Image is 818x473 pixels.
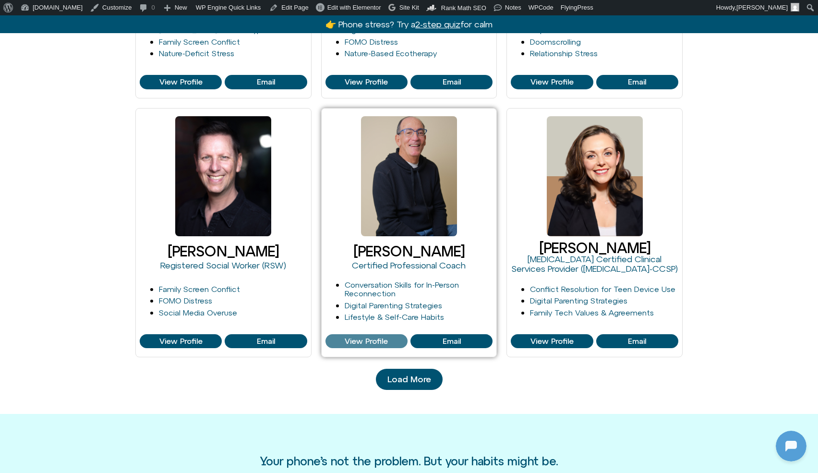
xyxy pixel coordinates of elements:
a: View Profile of Iris Glaser [410,75,493,89]
span: View Profile [345,78,388,86]
a: Family Screen Conflict [159,37,240,46]
span: Email [257,337,275,346]
span: Rank Math SEO [441,4,486,12]
a: Family Tech Values & Agreements [530,308,654,317]
span: View Profile [345,337,388,346]
a: View Profile of Harshi Sritharan [140,75,222,89]
a: View Profile of Mark Diamond [325,334,408,349]
a: [PERSON_NAME] [353,243,465,259]
a: View Profile of Iris Glaser [325,75,408,89]
a: View Profile of Melina Viola [596,334,678,349]
a: Doomscrolling [530,37,581,46]
a: Nature-Deficit Stress [159,49,234,58]
u: 2-step quiz [415,19,460,29]
span: Email [443,337,461,346]
a: View Profile of Larry Borins [140,334,222,349]
span: [PERSON_NAME] [736,4,788,11]
a: View Profile of Melina Viola [511,334,593,349]
a: Load More [376,369,443,390]
p: [DATE] [84,250,109,261]
a: View Profile of Jessie Kussin [596,75,678,89]
span: View Profile [530,78,574,86]
a: View Profile of Mark Diamond [410,334,493,349]
textarea: Message Input [16,309,149,319]
a: Digital Parenting Strategies [345,301,442,310]
h3: Your phone’s not the problem. But your habits might be. [260,455,558,467]
span: Email [628,78,646,86]
a: FOMO Distress [345,37,398,46]
span: Email [257,78,275,86]
a: View Profile of Jessie Kussin [511,75,593,89]
svg: Restart Conversation Button [151,4,168,21]
p: Looks like you stepped away—no worries. Message me when you're ready. What feels like a good next... [27,183,171,230]
a: Conversation Skills for In-Person Reconnection [345,280,459,298]
a: Nature-Based Ecotherapy [345,49,437,58]
span: Edit with Elementor [327,4,381,11]
a: [MEDICAL_DATA] Certified Clinical Services Provider ([MEDICAL_DATA]-CCSP) [511,254,678,274]
img: N5FCcHC.png [2,158,16,171]
span: Email [443,78,461,86]
a: Registered Social Worker (RSW) [160,260,286,270]
img: N5FCcHC.png [2,220,16,233]
button: Expand Header Button [2,2,190,23]
p: Makes sense — you want clarity. When do you reach for your phone most [DATE]? Choose one: 1) Morn... [27,109,171,167]
span: Email [628,337,646,346]
a: Conflict Resolution for Teen Device Use [530,285,675,293]
a: View Profile of Larry Borins [225,334,307,349]
span: Site Kit [399,4,419,11]
a: 👉 Phone stress? Try a2-step quizfor calm [325,19,493,29]
p: hi [176,274,182,285]
span: View Profile [530,337,574,346]
svg: Voice Input Button [164,306,180,322]
span: View Profile [159,78,203,86]
a: View Profile of Harshi Sritharan [225,75,307,89]
a: Lifestyle & Self-Care Habits [345,313,444,321]
a: Certified Professional Coach [352,260,466,270]
p: [DATE] [84,23,109,35]
a: Social Media Overuse [159,308,237,317]
a: Digital Parenting Strategies [530,296,627,305]
img: N5FCcHC.png [9,5,24,20]
h2: [DOMAIN_NAME] [28,6,147,19]
p: Good to see you. Phone focus time. Which moment [DATE] grabs your phone the most? Choose one: 1) ... [27,47,171,93]
a: FOMO Distress [159,296,212,305]
svg: Close Chatbot Button [168,4,184,21]
span: Load More [387,375,431,384]
iframe: Botpress [776,431,806,461]
span: View Profile [159,337,203,346]
a: [PERSON_NAME] [539,240,650,256]
a: Relationship Stress [530,49,598,58]
img: N5FCcHC.png [2,84,16,97]
a: [PERSON_NAME] [168,243,279,259]
a: Family Screen Conflict [159,285,240,293]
